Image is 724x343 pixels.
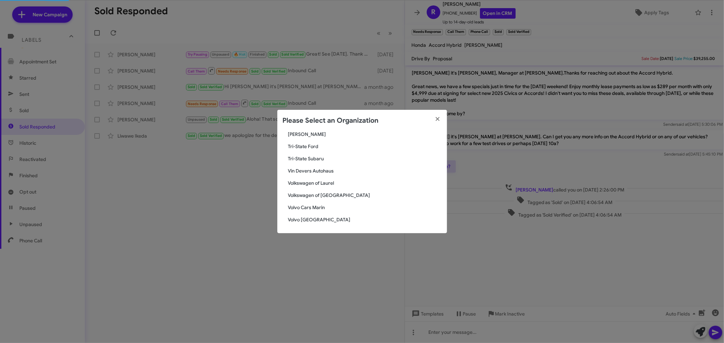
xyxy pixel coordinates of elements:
[288,204,442,211] span: Volvo Cars Marin
[288,216,442,223] span: Volvo [GEOGRAPHIC_DATA]
[283,115,379,126] h2: Please Select an Organization
[288,180,442,186] span: Volkswagen of Laurel
[288,167,442,174] span: Vin Devers Autohaus
[288,192,442,199] span: Volkswagen of [GEOGRAPHIC_DATA]
[288,155,442,162] span: Tri-State Subaru
[288,143,442,150] span: Tri-State Ford
[288,131,442,138] span: [PERSON_NAME]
